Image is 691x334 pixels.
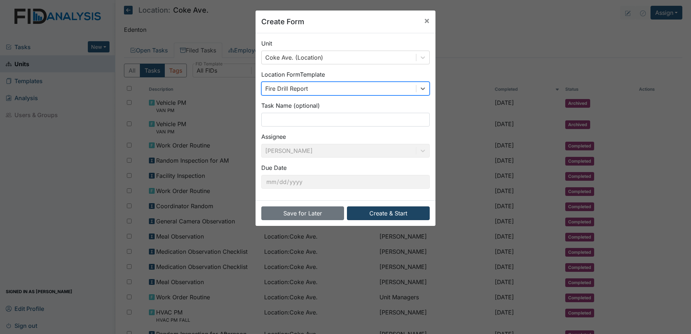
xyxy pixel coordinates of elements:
[261,16,304,27] h5: Create Form
[418,10,435,31] button: Close
[265,84,308,93] div: Fire Drill Report
[261,132,286,141] label: Assignee
[261,206,344,220] button: Save for Later
[261,70,325,79] label: Location Form Template
[424,15,430,26] span: ×
[347,206,430,220] button: Create & Start
[261,39,272,48] label: Unit
[261,101,320,110] label: Task Name (optional)
[261,163,287,172] label: Due Date
[265,53,323,62] div: Coke Ave. (Location)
